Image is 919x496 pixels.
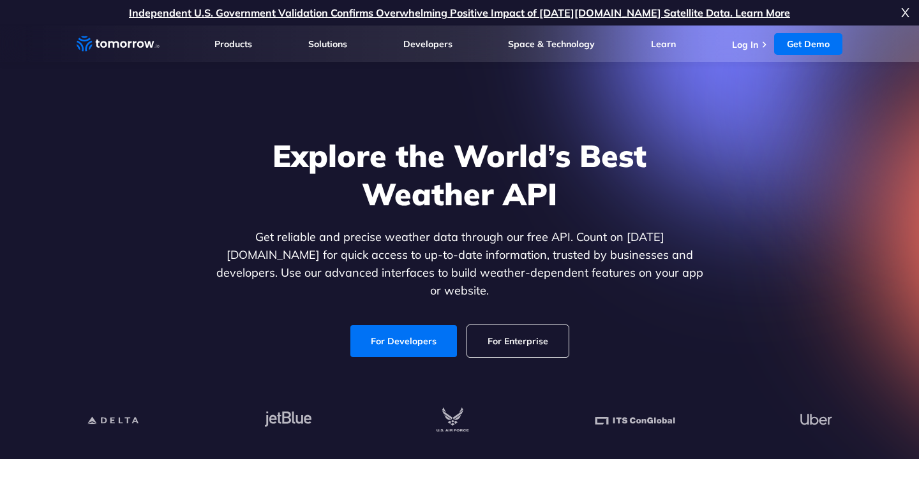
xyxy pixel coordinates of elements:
a: Log In [732,39,758,50]
a: Independent U.S. Government Validation Confirms Overwhelming Positive Impact of [DATE][DOMAIN_NAM... [129,6,790,19]
a: Solutions [308,38,347,50]
a: Learn [651,38,676,50]
a: Space & Technology [508,38,595,50]
a: Home link [77,34,160,54]
a: Developers [403,38,452,50]
p: Get reliable and precise weather data through our free API. Count on [DATE][DOMAIN_NAME] for quic... [213,228,706,300]
h1: Explore the World’s Best Weather API [213,136,706,213]
a: For Enterprise [467,325,569,357]
a: For Developers [350,325,457,357]
a: Get Demo [774,33,842,55]
a: Products [214,38,252,50]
